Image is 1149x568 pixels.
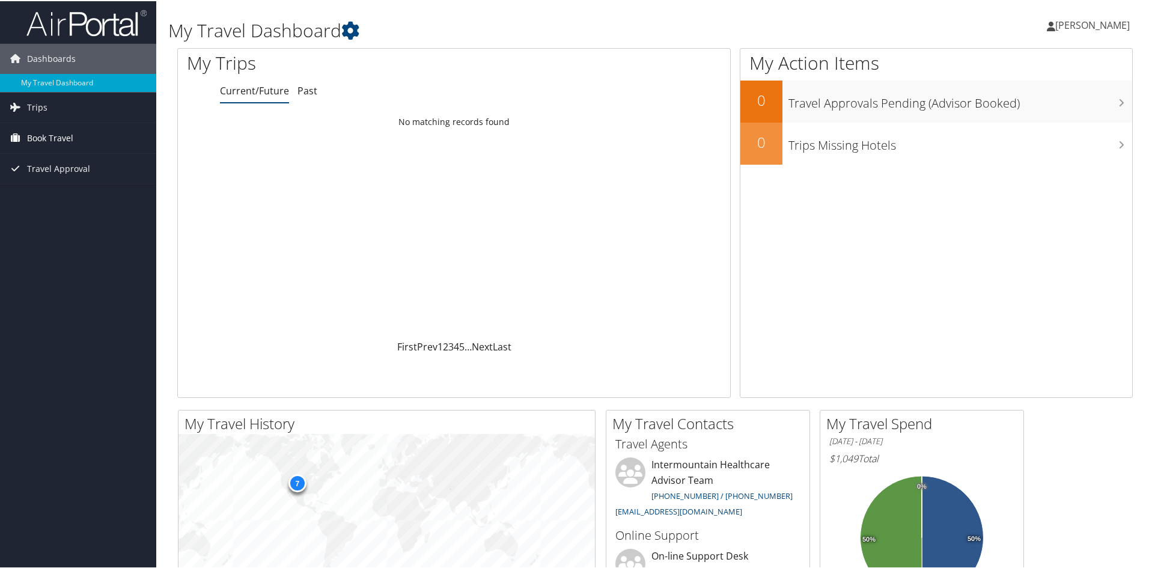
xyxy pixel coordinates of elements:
[443,339,448,352] a: 2
[288,473,306,491] div: 7
[826,412,1023,433] h2: My Travel Spend
[740,121,1132,163] a: 0Trips Missing Hotels
[615,435,800,451] h3: Travel Agents
[27,122,73,152] span: Book Travel
[740,49,1132,75] h1: My Action Items
[448,339,454,352] a: 3
[297,83,317,96] a: Past
[454,339,459,352] a: 4
[829,451,858,464] span: $1,049
[609,456,806,521] li: Intermountain Healthcare Advisor Team
[26,8,147,36] img: airportal-logo.png
[178,110,730,132] td: No matching records found
[829,435,1014,446] h6: [DATE] - [DATE]
[465,339,472,352] span: …
[397,339,417,352] a: First
[168,17,817,42] h1: My Travel Dashboard
[27,153,90,183] span: Travel Approval
[1055,17,1130,31] span: [PERSON_NAME]
[27,43,76,73] span: Dashboards
[459,339,465,352] a: 5
[184,412,595,433] h2: My Travel History
[740,131,782,151] h2: 0
[615,505,742,516] a: [EMAIL_ADDRESS][DOMAIN_NAME]
[417,339,437,352] a: Prev
[788,130,1132,153] h3: Trips Missing Hotels
[27,91,47,121] span: Trips
[740,79,1132,121] a: 0Travel Approvals Pending (Advisor Booked)
[493,339,511,352] a: Last
[612,412,809,433] h2: My Travel Contacts
[1047,6,1142,42] a: [PERSON_NAME]
[187,49,491,75] h1: My Trips
[862,535,876,542] tspan: 50%
[472,339,493,352] a: Next
[437,339,443,352] a: 1
[220,83,289,96] a: Current/Future
[968,534,981,542] tspan: 50%
[740,89,782,109] h2: 0
[917,482,927,489] tspan: 0%
[651,489,793,500] a: [PHONE_NUMBER] / [PHONE_NUMBER]
[829,451,1014,464] h6: Total
[615,526,800,543] h3: Online Support
[788,88,1132,111] h3: Travel Approvals Pending (Advisor Booked)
